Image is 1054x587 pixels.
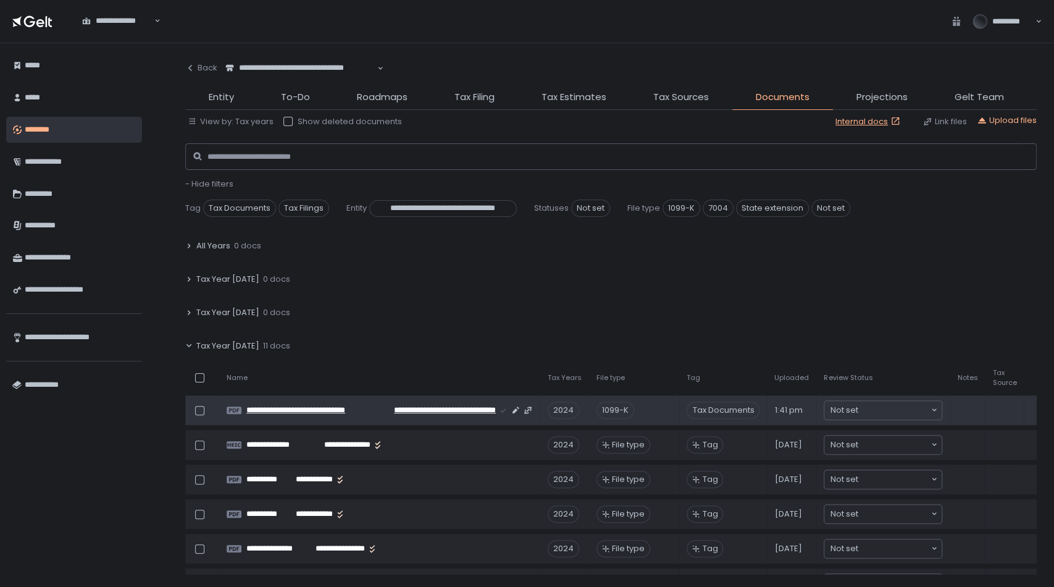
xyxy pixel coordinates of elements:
[687,402,759,419] span: Tax Documents
[612,543,645,554] span: File type
[835,116,903,127] a: Internal docs
[612,474,645,485] span: File type
[548,436,579,454] div: 2024
[856,90,908,104] span: Projections
[663,200,700,217] span: 1099-K
[534,203,569,214] span: Statuses
[185,203,201,214] span: Tag
[830,473,858,486] span: Not set
[196,274,259,285] span: Tax Year [DATE]
[627,203,660,214] span: File type
[185,62,217,74] div: Back
[548,402,579,419] div: 2024
[703,200,734,217] span: 7004
[196,340,259,352] span: Tax Year [DATE]
[955,90,1004,104] span: Gelt Team
[612,439,645,450] span: File type
[227,373,248,382] span: Name
[858,404,930,416] input: Search for option
[196,307,259,318] span: Tax Year [DATE]
[830,508,858,520] span: Not set
[278,200,329,217] span: Tax Filings
[858,439,930,451] input: Search for option
[185,56,217,80] button: Back
[185,179,233,190] button: - Hide filters
[548,540,579,557] div: 2024
[736,200,809,217] span: State extension
[82,27,153,39] input: Search for option
[774,373,809,382] span: Uploaded
[203,200,276,217] span: Tax Documents
[596,373,625,382] span: File type
[702,543,717,554] span: Tag
[774,405,802,416] span: 1:41 pm
[263,307,290,318] span: 0 docs
[922,116,967,127] button: Link files
[774,474,801,485] span: [DATE]
[830,543,858,555] span: Not set
[774,543,801,554] span: [DATE]
[824,373,872,382] span: Review Status
[824,401,942,420] div: Search for option
[234,240,261,251] span: 0 docs
[188,116,274,127] button: View by: Tax years
[702,509,717,520] span: Tag
[824,539,942,558] div: Search for option
[571,200,610,217] span: Not set
[548,471,579,488] div: 2024
[830,404,858,416] span: Not set
[217,56,383,81] div: Search for option
[992,368,1016,387] span: Tax Source
[824,470,942,489] div: Search for option
[702,474,717,485] span: Tag
[653,90,709,104] span: Tax Sources
[774,439,801,450] span: [DATE]
[225,74,376,86] input: Search for option
[196,240,230,251] span: All Years
[756,90,809,104] span: Documents
[774,509,801,520] span: [DATE]
[209,90,234,104] span: Entity
[548,373,582,382] span: Tax Years
[824,436,942,454] div: Search for option
[830,439,858,451] span: Not set
[596,402,634,419] div: 1099-K
[824,505,942,523] div: Search for option
[858,543,930,555] input: Search for option
[542,90,606,104] span: Tax Estimates
[687,373,700,382] span: Tag
[357,90,408,104] span: Roadmaps
[74,9,161,34] div: Search for option
[957,373,977,382] span: Notes
[612,509,645,520] span: File type
[858,473,930,486] input: Search for option
[454,90,495,104] span: Tax Filing
[811,200,850,217] span: Not set
[548,505,579,523] div: 2024
[346,203,367,214] span: Entity
[858,508,930,520] input: Search for option
[263,274,290,285] span: 0 docs
[263,340,290,352] span: 11 docs
[281,90,310,104] span: To-Do
[977,115,1037,126] button: Upload files
[702,439,717,450] span: Tag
